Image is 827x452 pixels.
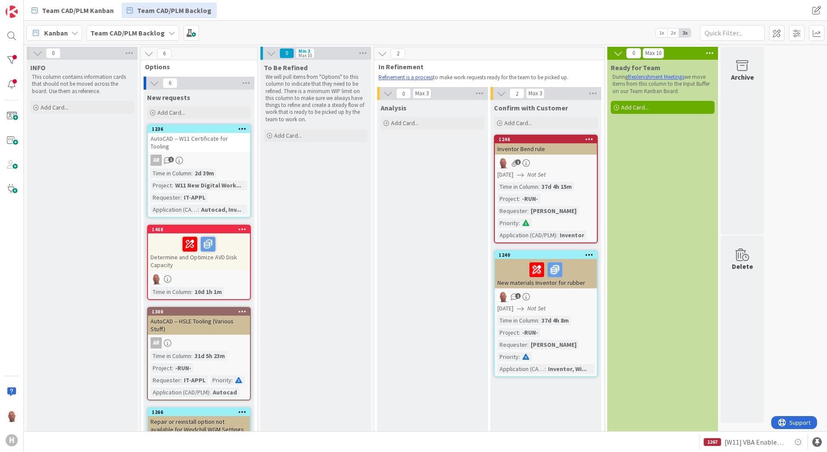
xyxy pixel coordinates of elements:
span: INFO [30,63,45,72]
img: RK [151,273,162,284]
div: 31d 5h 23m [192,351,227,361]
div: 1236 [148,125,250,133]
span: : [527,206,529,216]
div: -RUN- [520,194,540,203]
div: 2d 39m [192,168,216,178]
span: : [519,194,520,203]
div: AR [148,155,250,166]
b: Team CAD/PLM Backlog [90,29,165,37]
div: AutoCAD -- HSLE Tooling (Various Stuff) [148,316,250,335]
span: Add Card... [41,103,68,111]
div: 10d 1h 1m [192,287,224,297]
div: Inventor, Wi... [546,364,589,374]
div: 1468 [152,226,250,232]
input: Quick Filter... [700,25,765,41]
div: AutoCAD -- W11 Certificate for Tooling [148,133,250,152]
span: : [519,218,520,228]
div: Requester [497,206,527,216]
div: AR [148,337,250,349]
div: IT-APPL [182,375,208,385]
div: Priority [497,352,519,362]
div: Application (CAD/PLM) [151,205,198,214]
div: Project [151,181,172,190]
i: Not Set [527,304,546,312]
div: RK [495,157,597,168]
span: 1 [515,159,521,165]
div: Application (CAD/PLM) [497,364,545,374]
p: This column contains information cards that should not be moved across the board. Use them as ref... [32,74,132,95]
div: AR [151,337,162,349]
span: : [191,287,192,297]
p: We will pull items from "Options" to this column to indicate that they need to be refined. There ... [266,74,366,123]
a: 1300AutoCAD -- HSLE Tooling (Various Stuff)ARTime in Column:31d 5h 23mProject:-RUN-Requester:IT-A... [147,307,251,400]
p: During we move items from this column to the Input Buffer on our Team Kanban Board. [612,74,713,95]
div: AR [151,155,162,166]
img: Visit kanbanzone.com [6,6,18,18]
div: W11 New Digital Work... [173,181,244,190]
span: : [209,387,211,397]
div: Time in Column [497,316,538,325]
a: 1468Determine and Optimize AVD Disk CapacityRKTime in Column:10d 1h 1m [147,225,251,300]
div: Time in Column [151,287,191,297]
div: 1240 [499,252,597,258]
span: 0 [46,48,61,58]
div: 1468Determine and Optimize AVD Disk Capacity [148,226,250,271]
span: Add Card... [504,119,532,127]
span: : [180,375,182,385]
span: 2 [510,88,524,99]
div: Determine and Optimize AVD Disk Capacity [148,233,250,271]
a: 1246Inventor Bend ruleRK[DATE]Not SetTime in Column:37d 4h 15mProject:-RUN-Requester:[PERSON_NAME... [494,135,598,243]
span: Support [18,1,39,12]
span: 1 [515,293,521,299]
div: Priority [497,218,519,228]
a: 1240New materials Inventor for rubberRK[DATE]Not SetTime in Column:37d 4h 8mProject:-RUN-Requeste... [494,250,598,377]
span: Confirm with Customer [494,103,568,112]
div: Requester [151,375,180,385]
div: -RUN- [520,328,540,337]
span: 6 [163,78,177,88]
span: : [519,328,520,337]
span: Analysis [381,103,407,112]
span: 3x [679,29,691,37]
div: Max 3 [415,91,429,96]
div: 37d 4h 8m [539,316,571,325]
div: 1246 [499,136,597,142]
span: New requests [147,93,190,102]
a: 1236AutoCAD -- W11 Certificate for ToolingARTime in Column:2d 39mProject:W11 New Digital Work...R... [147,124,251,218]
span: 2x [667,29,679,37]
span: : [191,351,192,361]
div: RK [148,273,250,284]
div: Requester [497,340,527,349]
span: Add Card... [274,132,302,139]
span: Add Card... [391,119,419,127]
i: Not Set [527,171,546,178]
span: : [556,230,558,240]
div: Min 3 [298,49,310,53]
span: Team CAD/PLM Kanban [42,5,114,16]
div: Requester [151,193,180,202]
span: : [180,193,182,202]
div: 1236AutoCAD -- W11 Certificate for Tooling [148,125,250,152]
span: Add Card... [621,103,649,111]
div: [PERSON_NAME] [529,340,579,349]
span: : [172,181,173,190]
span: : [527,340,529,349]
span: In Refinement [378,62,593,71]
a: Replenishment Meetings [628,73,684,81]
span: Team CAD/PLM Backlog [137,5,212,16]
div: 1266Repair or reinstall option not available for Windchill WGM Settings in the Company Portal. [148,408,250,443]
span: [DATE] [497,304,513,313]
div: Application (CAD/PLM) [497,230,556,240]
div: Application (CAD/PLM) [151,387,209,397]
div: Autocad, Inv... [199,205,244,214]
span: 0 [626,48,641,58]
a: Team CAD/PLM Backlog [122,3,217,18]
div: [PERSON_NAME] [529,206,579,216]
div: Priority [210,375,231,385]
div: Inventor [558,230,587,240]
div: H [6,434,18,446]
span: 1 [168,157,174,162]
span: : [231,375,233,385]
div: 1266 [148,408,250,416]
div: Max 10 [645,51,661,55]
